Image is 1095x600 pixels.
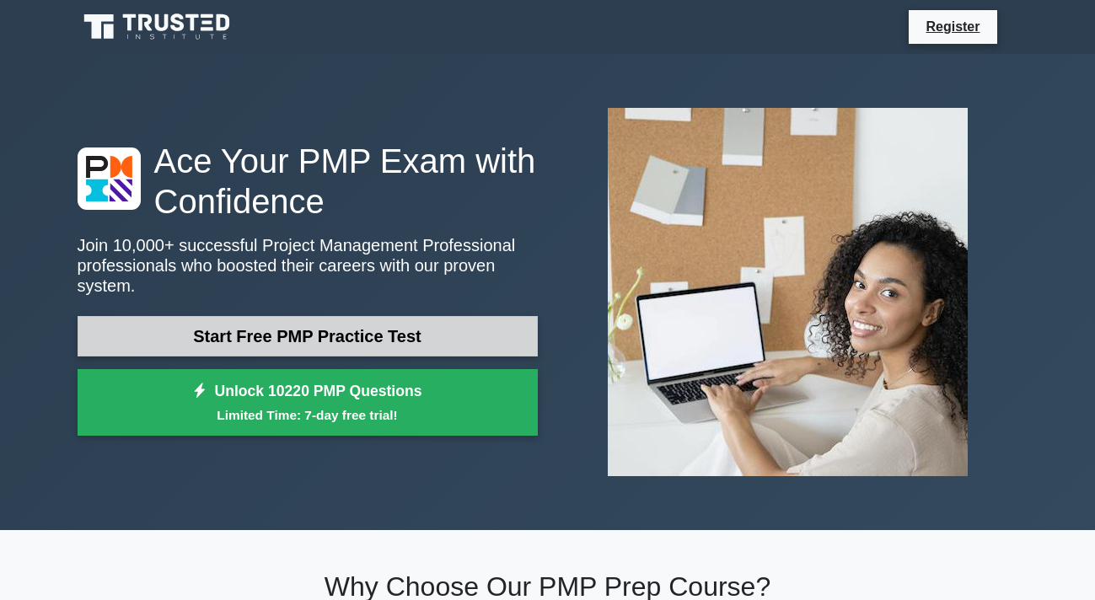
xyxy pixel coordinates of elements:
a: Unlock 10220 PMP QuestionsLimited Time: 7-day free trial! [78,369,538,437]
h1: Ace Your PMP Exam with Confidence [78,141,538,222]
small: Limited Time: 7-day free trial! [99,405,517,425]
a: Start Free PMP Practice Test [78,316,538,356]
a: Register [915,16,990,37]
p: Join 10,000+ successful Project Management Professional professionals who boosted their careers w... [78,235,538,296]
